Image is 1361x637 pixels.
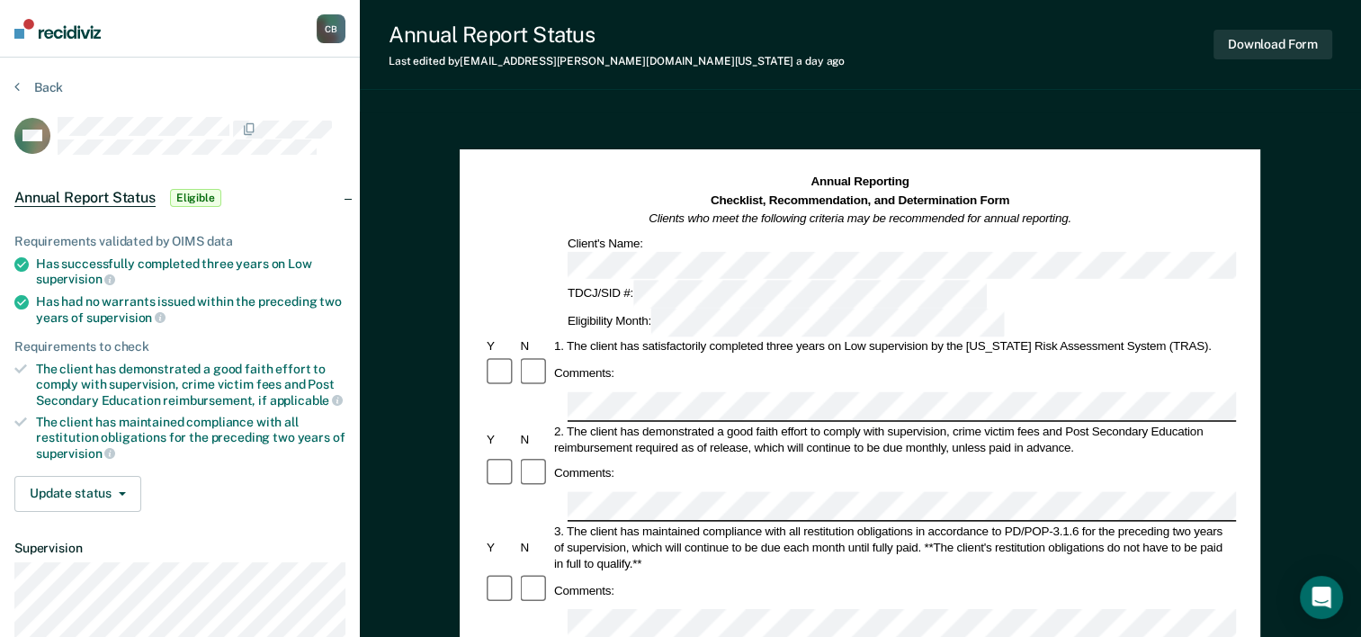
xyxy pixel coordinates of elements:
[551,523,1236,571] div: 3. The client has maintained compliance with all restitution obligations in accordance to PD/POP-...
[36,362,345,408] div: The client has demonstrated a good faith effort to comply with supervision, crime victim fees and...
[518,338,551,354] div: N
[36,415,345,461] div: The client has maintained compliance with all restitution obligations for the preceding two years of
[518,539,551,555] div: N
[317,14,345,43] div: C B
[86,310,166,325] span: supervision
[14,234,345,249] div: Requirements validated by OIMS data
[14,339,345,354] div: Requirements to check
[551,423,1236,455] div: 2. The client has demonstrated a good faith effort to comply with supervision, crime victim fees ...
[389,22,845,48] div: Annual Report Status
[36,446,115,461] span: supervision
[796,55,845,67] span: a day ago
[565,309,1007,336] div: Eligibility Month:
[36,294,345,325] div: Has had no warrants issued within the preceding two years of
[14,79,63,95] button: Back
[14,541,345,556] dt: Supervision
[551,465,617,481] div: Comments:
[518,431,551,447] div: N
[14,19,101,39] img: Recidiviz
[14,189,156,207] span: Annual Report Status
[551,582,617,598] div: Comments:
[270,393,343,408] span: applicable
[484,539,517,555] div: Y
[565,281,989,309] div: TDCJ/SID #:
[317,14,345,43] button: CB
[170,189,221,207] span: Eligible
[36,272,115,286] span: supervision
[649,211,1072,225] em: Clients who meet the following criteria may be recommended for annual reporting.
[389,55,845,67] div: Last edited by [EMAIL_ADDRESS][PERSON_NAME][DOMAIN_NAME][US_STATE]
[484,431,517,447] div: Y
[1300,576,1343,619] div: Open Intercom Messenger
[551,338,1236,354] div: 1. The client has satisfactorily completed three years on Low supervision by the [US_STATE] Risk ...
[484,338,517,354] div: Y
[36,256,345,287] div: Has successfully completed three years on Low
[811,175,909,189] strong: Annual Reporting
[711,193,1009,207] strong: Checklist, Recommendation, and Determination Form
[1213,30,1332,59] button: Download Form
[551,365,617,381] div: Comments:
[14,476,141,512] button: Update status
